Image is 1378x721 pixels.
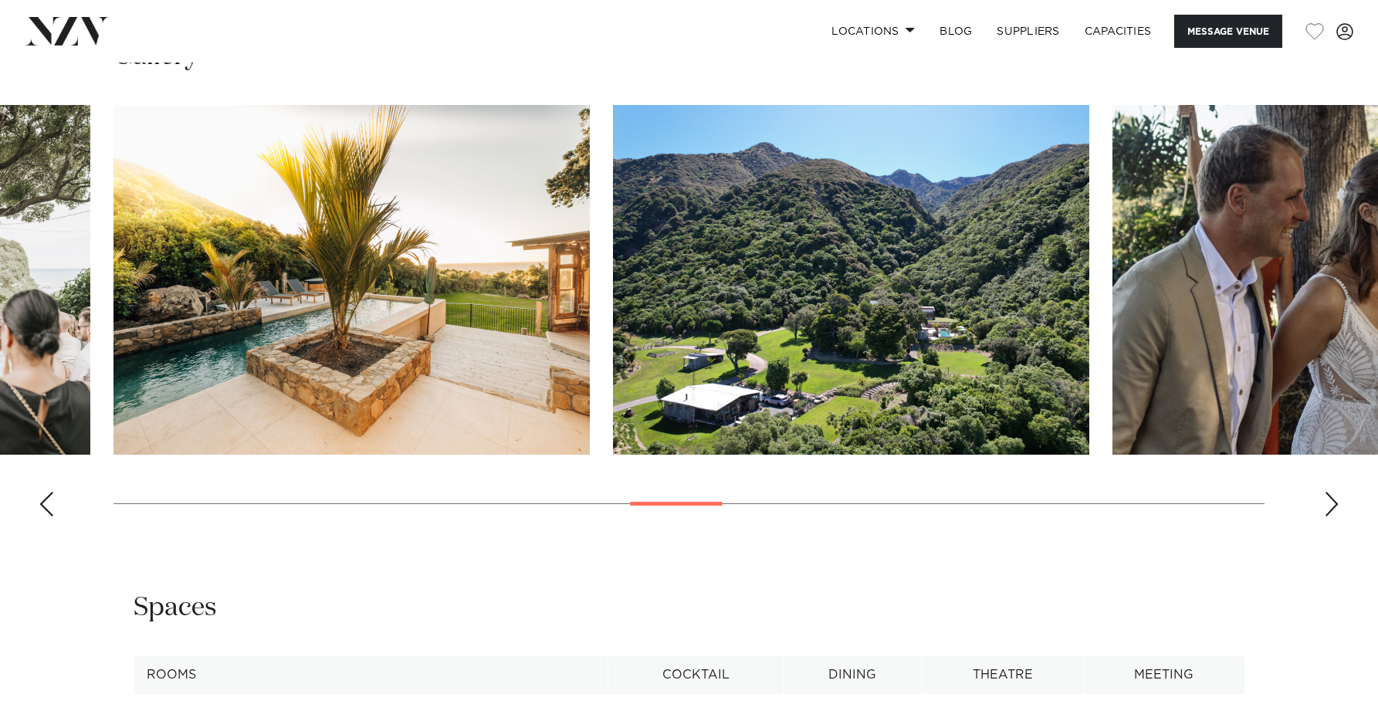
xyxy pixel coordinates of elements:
a: BLOG [927,15,984,48]
img: nzv-logo.png [25,17,109,45]
a: Locations [819,15,927,48]
a: Capacities [1072,15,1164,48]
th: Rooms [134,656,608,694]
th: Meeting [1084,656,1244,694]
h2: Spaces [134,591,217,625]
a: SUPPLIERS [984,15,1072,48]
button: Message Venue [1174,15,1282,48]
th: Dining [783,656,922,694]
swiper-slide: 15 / 29 [613,105,1089,455]
th: Theatre [922,656,1084,694]
swiper-slide: 14 / 29 [113,105,590,455]
th: Cocktail [608,656,784,694]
